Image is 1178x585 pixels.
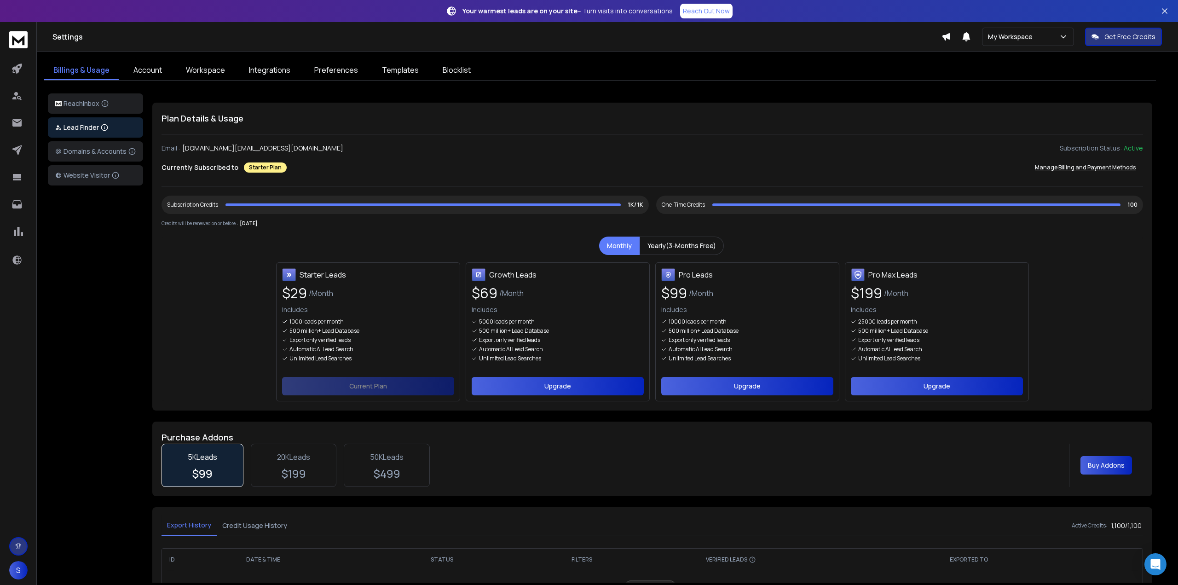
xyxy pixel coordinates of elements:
[240,220,258,227] p: [DATE]
[344,444,430,487] label: 50K Leads
[564,549,698,571] th: FILTERS
[858,336,919,344] p: Export only verified leads
[239,549,423,571] th: DATE & TIME
[489,269,537,280] h3: Growth Leads
[669,346,733,353] p: Automatic AI Lead Search
[55,101,62,107] img: logo
[423,549,565,571] th: STATUS
[289,346,353,353] p: Automatic AI Lead Search
[1111,521,1143,530] h3: 1,100 / 1,100
[472,305,644,314] p: Includes
[669,355,731,362] p: Unlimited Lead Searches
[162,444,243,487] label: 5K Leads
[1124,144,1143,153] div: Active
[669,318,727,325] p: 10000 leads per month
[462,6,577,15] strong: Your warmest leads are on your site
[669,336,730,344] p: Export only verified leads
[289,355,352,362] p: Unlimited Lead Searches
[9,561,28,579] button: S
[661,305,833,314] p: Includes
[217,515,293,536] button: Credit Usage History
[1104,32,1155,41] p: Get Free Credits
[48,93,143,114] button: ReachInbox
[662,201,705,209] div: One-Time Credits
[628,201,643,209] p: 1K/ 1K
[244,162,287,173] div: Starter Plan
[858,318,917,325] p: 25000 leads per month
[679,269,713,280] h3: Pro Leads
[162,163,238,172] p: Currently Subscribed to
[661,377,833,395] button: Upgrade
[479,336,540,344] p: Export only verified leads
[683,6,730,16] p: Reach Out Now
[282,285,307,301] span: $ 29
[177,61,234,80] a: Workspace
[240,61,300,80] a: Integrations
[1072,522,1107,529] h6: Active Credits:
[479,346,543,353] p: Automatic AI Lead Search
[182,144,343,153] p: [DOMAIN_NAME][EMAIL_ADDRESS][DOMAIN_NAME]
[1080,456,1132,475] button: Buy Addons
[858,327,928,335] p: 500 million+ Lead Database
[1060,144,1122,153] p: Subscription Status:
[661,285,687,301] span: $ 99
[433,61,480,80] a: Blocklist
[162,515,217,536] button: Export History
[942,549,1143,571] th: EXPORTED TO
[884,288,908,299] span: /Month
[868,269,918,280] h3: Pro Max Leads
[479,318,535,325] p: 5000 leads per month
[124,61,171,80] a: Account
[499,288,524,299] span: /Month
[373,61,428,80] a: Templates
[167,201,218,209] div: Subscription Credits
[472,285,497,301] span: $ 69
[374,468,400,479] p: $ 499
[851,285,882,301] span: $ 199
[44,61,119,80] a: Billings & Usage
[289,327,359,335] p: 500 million+ Lead Database
[162,431,1143,444] h1: Purchase Addons
[1144,553,1166,575] div: Open Intercom Messenger
[689,288,713,299] span: /Month
[858,355,920,362] p: Unlimited Lead Searches
[851,305,1023,314] p: Includes
[162,220,238,227] p: Credits will be renewed on or before :
[1085,28,1162,46] button: Get Free Credits
[48,165,143,185] button: Website Visitor
[300,269,346,280] h3: Starter Leads
[1035,164,1136,171] p: Manage Billing and Payment Methods
[48,117,143,138] button: Lead Finder
[462,6,673,16] p: – Turn visits into conversations
[851,377,1023,395] button: Upgrade
[9,31,28,48] img: logo
[251,444,336,487] label: 20K Leads
[479,327,549,335] p: 500 million+ Lead Database
[988,32,1036,41] p: My Workspace
[289,318,344,325] p: 1000 leads per month
[680,4,733,18] a: Reach Out Now
[282,305,454,314] p: Includes
[52,31,941,42] h1: Settings
[599,237,640,255] button: Monthly
[1128,201,1138,209] p: 100
[858,346,922,353] p: Automatic AI Lead Search
[309,288,333,299] span: /Month
[305,61,367,80] a: Preferences
[192,468,213,479] p: $ 99
[472,377,644,395] button: Upgrade
[1028,158,1143,177] button: Manage Billing and Payment Methods
[479,355,541,362] p: Unlimited Lead Searches
[48,141,143,162] button: Domains & Accounts
[289,336,351,344] p: Export only verified leads
[640,237,724,255] button: Yearly(3-Months Free)
[706,556,747,563] span: VERIFIED LEADS
[162,549,239,571] th: ID
[162,112,1143,125] h1: Plan Details & Usage
[669,327,739,335] p: 500 million+ Lead Database
[162,144,180,153] p: Email :
[282,468,306,479] p: $ 199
